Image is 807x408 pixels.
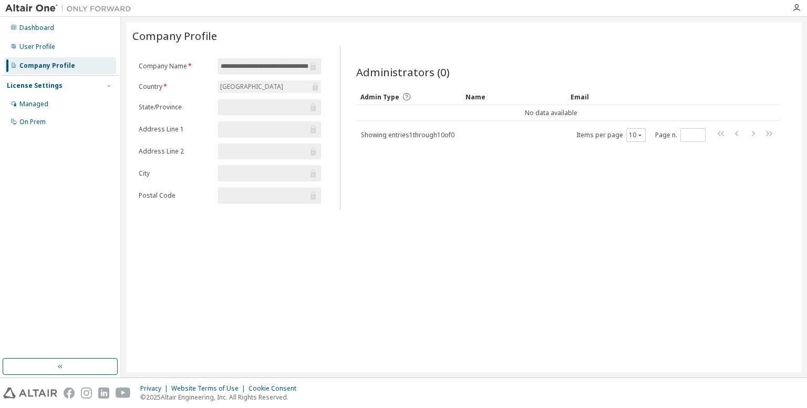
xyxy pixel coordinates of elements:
img: altair_logo.svg [3,387,57,399]
div: On Prem [19,118,46,126]
div: Managed [19,100,48,108]
label: Address Line 2 [139,147,212,156]
div: [GEOGRAPHIC_DATA] [219,81,285,93]
div: Name [465,88,562,105]
button: 10 [629,131,643,139]
label: Postal Code [139,191,212,200]
img: facebook.svg [64,387,75,399]
span: Items per page [576,128,646,142]
span: Page n. [655,128,706,142]
td: No data available [356,105,746,121]
div: Company Profile [19,62,75,70]
div: Email [571,88,667,105]
label: Country [139,83,212,91]
label: Company Name [139,62,212,70]
img: Altair One [5,3,137,14]
label: State/Province [139,103,212,111]
div: Cookie Consent [249,384,303,393]
label: City [139,169,212,178]
p: © 2025 Altair Engineering, Inc. All Rights Reserved. [140,393,303,402]
div: License Settings [7,81,63,90]
div: Website Terms of Use [171,384,249,393]
div: Dashboard [19,24,54,32]
span: Showing entries 1 through 10 of 0 [361,130,454,139]
div: Privacy [140,384,171,393]
div: User Profile [19,43,55,51]
img: youtube.svg [116,387,131,399]
label: Address Line 1 [139,125,212,134]
img: instagram.svg [81,387,92,399]
img: linkedin.svg [98,387,109,399]
span: Admin Type [360,93,399,101]
div: [GEOGRAPHIC_DATA] [218,80,321,93]
span: Administrators (0) [356,65,450,79]
span: Company Profile [132,28,217,43]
